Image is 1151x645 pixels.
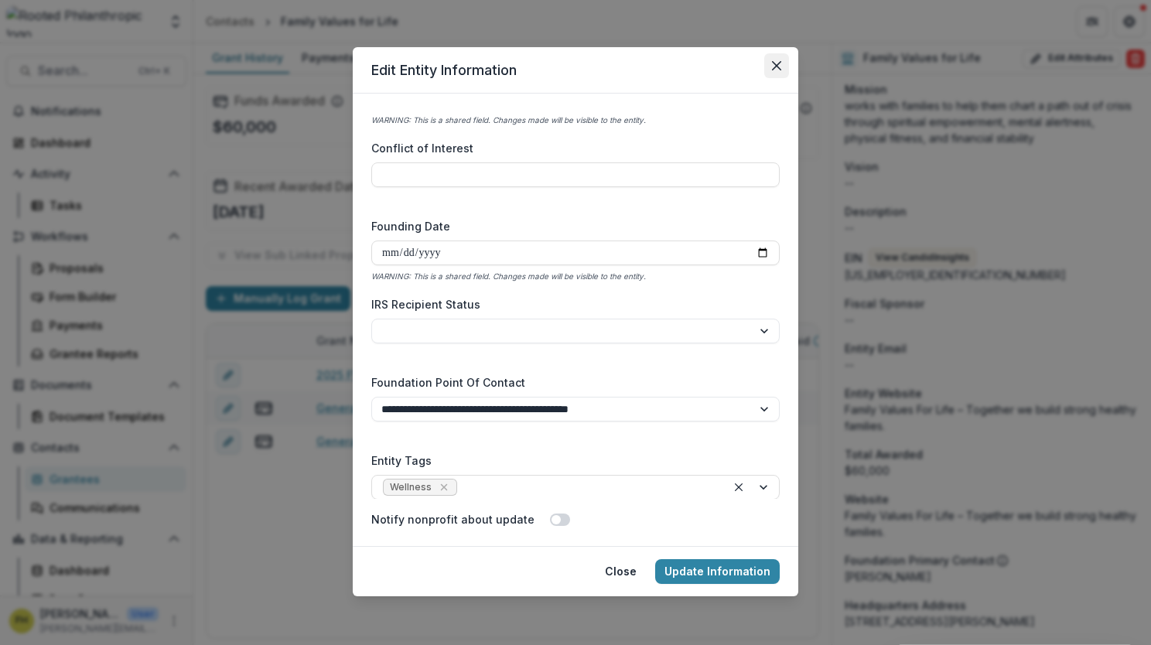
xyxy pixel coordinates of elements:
[371,271,646,281] i: WARNING: This is a shared field. Changes made will be visible to the entity.
[764,53,789,78] button: Close
[371,140,770,156] label: Conflict of Interest
[371,296,770,312] label: IRS Recipient Status
[371,374,770,391] label: Foundation Point Of Contact
[371,115,646,125] i: WARNING: This is a shared field. Changes made will be visible to the entity.
[371,511,535,527] label: Notify nonprofit about update
[371,218,770,234] label: Founding Date
[655,559,780,584] button: Update Information
[353,47,798,94] header: Edit Entity Information
[436,479,452,495] div: Remove Wellness
[371,452,770,469] label: Entity Tags
[729,478,748,497] div: Clear selected options
[596,559,646,584] button: Close
[390,482,432,493] span: Wellness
